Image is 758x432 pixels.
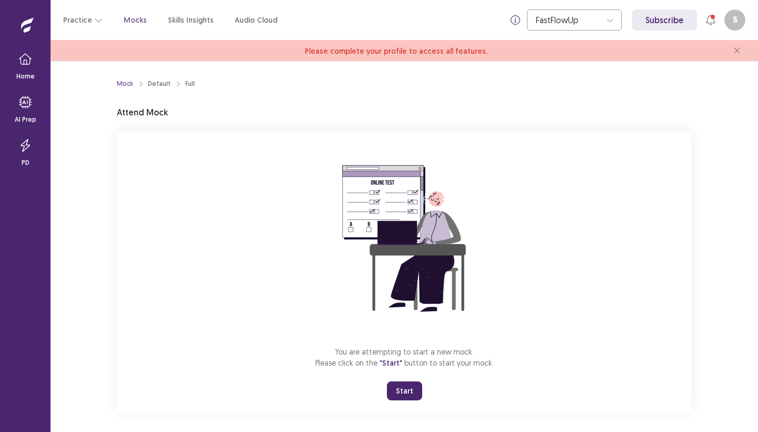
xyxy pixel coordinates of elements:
[724,9,745,31] button: S
[235,15,277,26] a: Audio Cloud
[124,15,147,26] a: Mocks
[387,381,422,400] button: Start
[310,144,499,333] img: attend-mock
[536,10,601,30] div: FastFlowUp
[16,72,35,81] p: Home
[168,15,214,26] a: Skills Insights
[148,79,171,89] div: Default
[380,358,402,368] span: "Start"
[632,9,697,31] a: Subscribe
[506,11,525,30] button: info
[63,11,103,30] button: Practice
[15,115,36,124] p: AI Prep
[315,346,494,369] p: You are attempting to start a new mock. Please click on the button to start your mock.
[117,79,133,89] a: Mock
[117,79,195,89] nav: breadcrumb
[22,158,29,168] p: PD
[185,79,195,89] div: Full
[729,42,745,59] button: close
[305,44,487,57] a: Please complete your profile to access all features.
[305,46,487,56] span: Please complete your profile to access all features.
[117,106,168,119] p: Attend Mock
